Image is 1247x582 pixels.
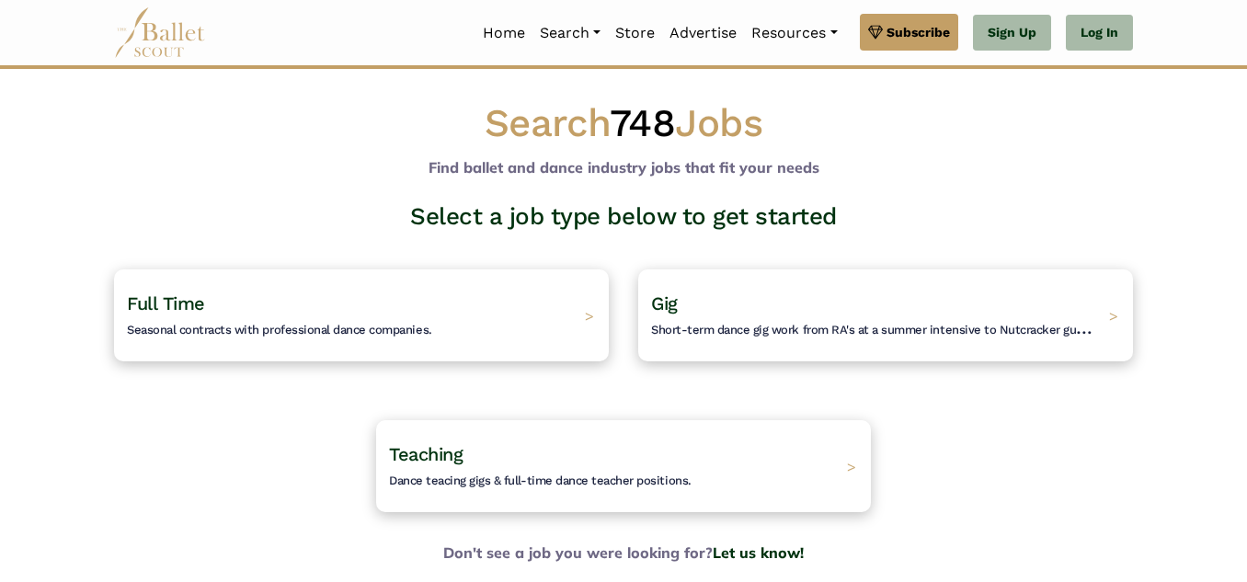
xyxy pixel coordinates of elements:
[429,158,819,177] b: Find ballet and dance industry jobs that fit your needs
[99,201,1148,233] h3: Select a job type below to get started
[610,100,676,145] span: 748
[532,14,608,52] a: Search
[651,292,678,314] span: Gig
[713,543,804,562] a: Let us know!
[973,15,1051,51] a: Sign Up
[99,542,1148,565] b: Don't see a job you were looking for?
[1066,15,1133,51] a: Log In
[608,14,662,52] a: Store
[1109,306,1118,325] span: >
[651,316,1120,338] span: Short-term dance gig work from RA's at a summer intensive to Nutcracker guestings.
[887,22,950,42] span: Subscribe
[585,306,594,325] span: >
[114,269,609,361] a: Full TimeSeasonal contracts with professional dance companies. >
[868,22,883,42] img: gem.svg
[389,443,463,465] span: Teaching
[127,323,432,337] span: Seasonal contracts with professional dance companies.
[662,14,744,52] a: Advertise
[475,14,532,52] a: Home
[114,98,1133,149] h1: Search Jobs
[847,457,856,475] span: >
[744,14,844,52] a: Resources
[638,269,1133,361] a: GigShort-term dance gig work from RA's at a summer intensive to Nutcracker guestings. >
[127,292,205,314] span: Full Time
[860,14,958,51] a: Subscribe
[376,420,871,512] a: TeachingDance teacing gigs & full-time dance teacher positions. >
[389,474,692,487] span: Dance teacing gigs & full-time dance teacher positions.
